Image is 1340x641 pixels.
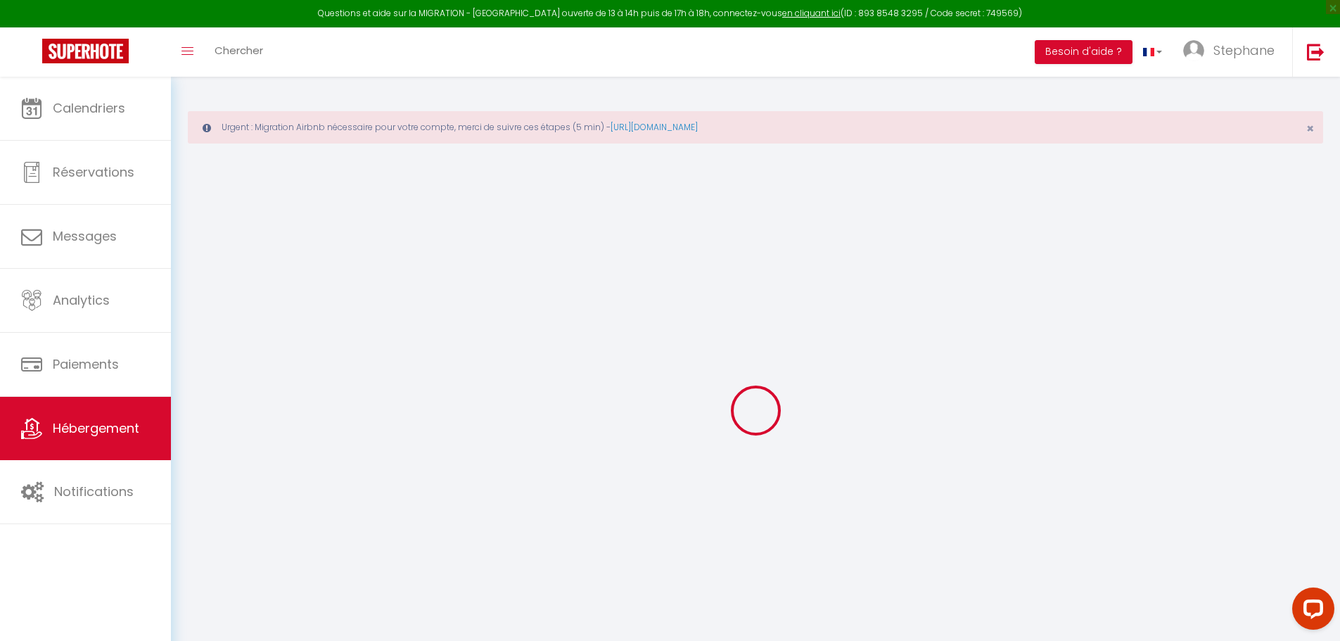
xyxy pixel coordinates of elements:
[42,39,129,63] img: Super Booking
[1306,122,1314,135] button: Close
[1281,582,1340,641] iframe: LiveChat chat widget
[188,111,1323,144] div: Urgent : Migration Airbnb nécessaire pour votre compte, merci de suivre ces étapes (5 min) -
[204,27,274,77] a: Chercher
[53,355,119,373] span: Paiements
[53,227,117,245] span: Messages
[611,121,698,133] a: [URL][DOMAIN_NAME]
[1183,40,1204,61] img: ...
[782,7,841,19] a: en cliquant ici
[53,99,125,117] span: Calendriers
[1213,42,1275,59] span: Stephane
[1173,27,1292,77] a: ... Stephane
[53,291,110,309] span: Analytics
[53,419,139,437] span: Hébergement
[1035,40,1132,64] button: Besoin d'aide ?
[54,483,134,500] span: Notifications
[1306,120,1314,137] span: ×
[1307,43,1325,61] img: logout
[215,43,263,58] span: Chercher
[53,163,134,181] span: Réservations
